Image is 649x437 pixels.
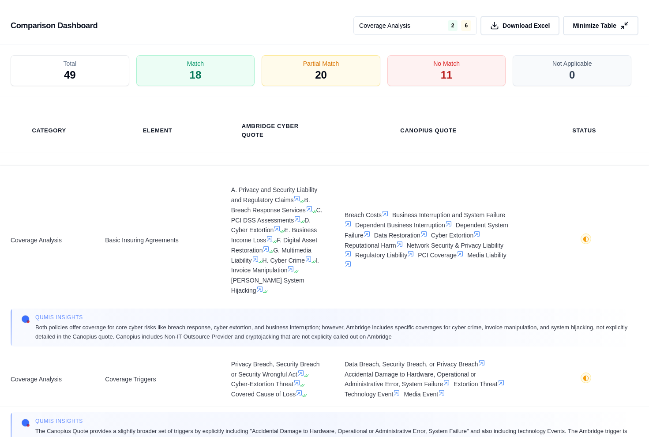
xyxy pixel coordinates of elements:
[552,59,592,68] span: Not Applicable
[345,210,512,271] span: Breach Costs Business Interruption and System Failure Dependent Business Interruption Dependent S...
[583,374,589,381] span: ◐
[581,234,591,247] button: ◐
[105,235,210,245] span: Basic Insuring Agreements
[441,68,453,82] span: 11
[390,121,467,140] th: Canopius Quote
[433,59,460,68] span: No Match
[35,323,628,341] span: Both policies offer coverage for core cyber risks like breach response, cyber extortion, and busi...
[562,121,607,140] th: Status
[345,359,512,399] span: Data Breach, Security Breach, or Privacy Breach Accidental Damage to Hardware, Operational or Adm...
[231,117,323,145] th: Ambridge Cyber Quote
[315,68,327,82] span: 20
[569,68,575,82] span: 0
[35,314,628,321] span: Qumis INSIGHTS
[581,373,591,386] button: ◐
[187,59,204,68] span: Match
[303,59,339,68] span: Partial Match
[190,68,202,82] span: 18
[132,121,183,140] th: Element
[583,235,589,242] span: ◐
[105,374,210,384] span: Coverage Triggers
[231,359,323,399] span: Privacy Breach, Security Breach or Security Wrongful Act Cyber-Extortion Threat Covered Cause of ...
[35,418,628,425] span: Qumis INSIGHTS
[231,185,323,295] span: A. Privacy and Security Liability and Regulatory Claims B. Breach Response Services C. PCI DSS As...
